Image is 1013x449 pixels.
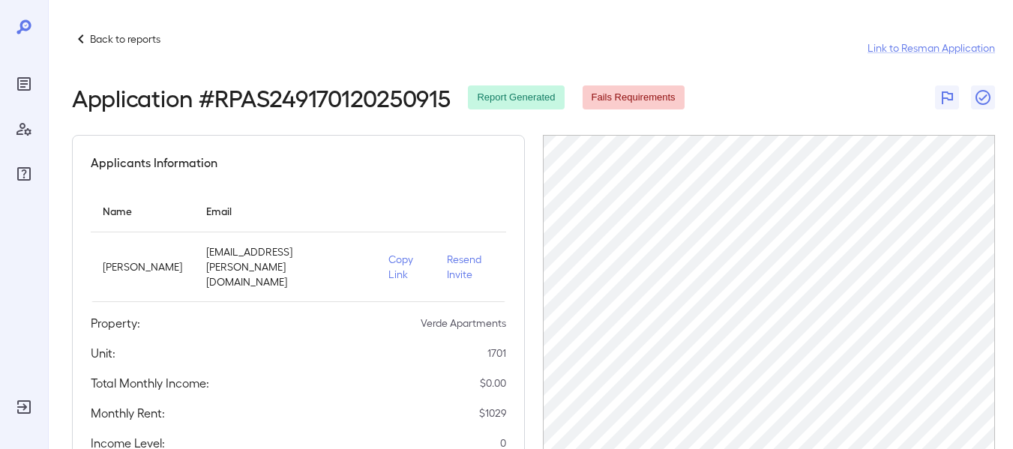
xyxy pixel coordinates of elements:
h5: Total Monthly Income: [91,374,209,392]
p: [PERSON_NAME] [103,259,182,274]
p: Back to reports [90,31,160,46]
h5: Monthly Rent: [91,404,165,422]
div: Log Out [12,395,36,419]
table: simple table [91,190,506,302]
p: Copy Link [388,252,423,282]
p: 1701 [487,346,506,361]
h2: Application # RPAS249170120250915 [72,84,450,111]
div: Reports [12,72,36,96]
div: FAQ [12,162,36,186]
th: Email [194,190,376,232]
th: Name [91,190,194,232]
span: Fails Requirements [583,91,685,105]
p: Resend Invite [447,252,494,282]
button: Flag Report [935,85,959,109]
div: Manage Users [12,117,36,141]
p: [EMAIL_ADDRESS][PERSON_NAME][DOMAIN_NAME] [206,244,364,289]
h5: Unit: [91,344,115,362]
p: Verde Apartments [421,316,506,331]
h5: Property: [91,314,140,332]
p: $ 1029 [479,406,506,421]
a: Link to Resman Application [868,40,995,55]
p: $ 0.00 [480,376,506,391]
h5: Applicants Information [91,154,217,172]
span: Report Generated [468,91,564,105]
button: Close Report [971,85,995,109]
